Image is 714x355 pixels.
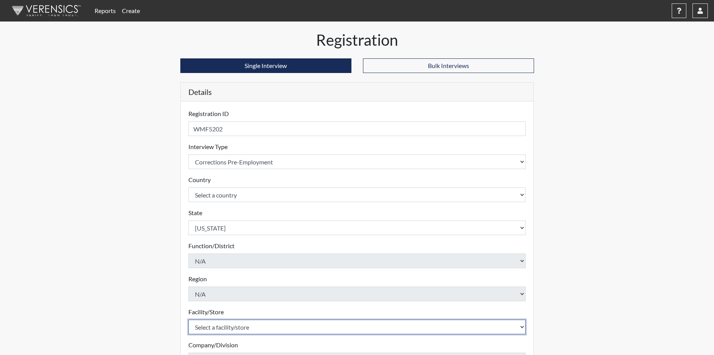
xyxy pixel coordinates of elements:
a: Reports [92,3,119,18]
button: Single Interview [180,58,351,73]
h5: Details [181,83,534,101]
label: Function/District [188,241,235,250]
label: Interview Type [188,142,228,151]
input: Insert a Registration ID, which needs to be a unique alphanumeric value for each interviewee [188,121,526,136]
label: Company/Division [188,340,238,350]
label: Facility/Store [188,307,224,317]
label: State [188,208,202,217]
a: Create [119,3,143,18]
h1: Registration [180,31,534,49]
label: Country [188,175,211,184]
button: Bulk Interviews [363,58,534,73]
label: Registration ID [188,109,229,118]
label: Region [188,274,207,284]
